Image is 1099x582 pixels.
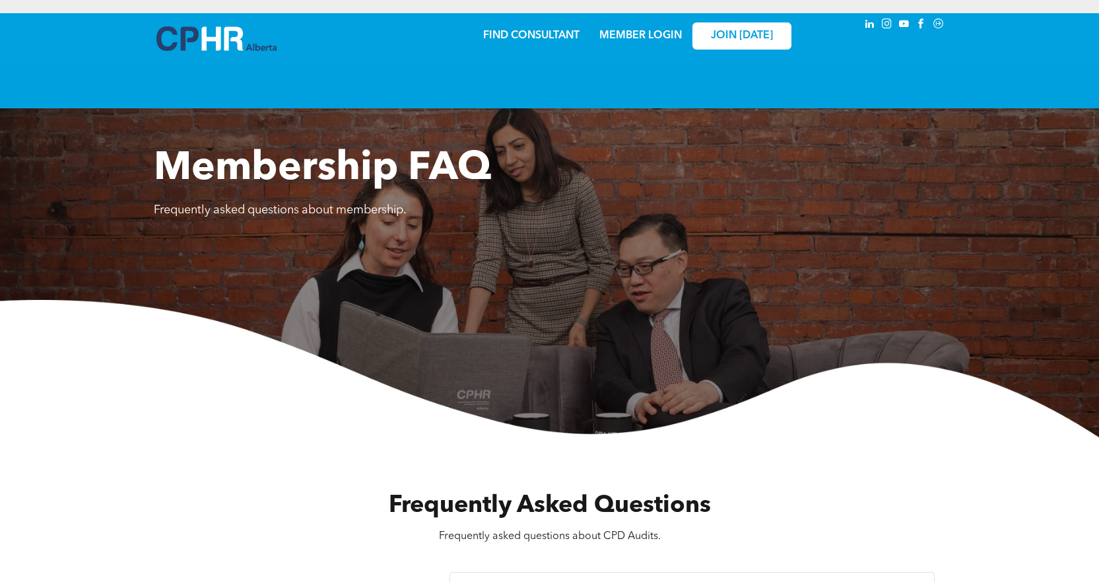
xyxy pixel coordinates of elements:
[389,494,711,518] span: Frequently Asked Questions
[863,17,877,34] a: linkedin
[439,531,661,542] span: Frequently asked questions about CPD Audits.
[897,17,912,34] a: youtube
[692,22,791,50] a: JOIN [DATE]
[483,30,580,41] a: FIND CONSULTANT
[154,149,491,189] span: Membership FAQ
[914,17,929,34] a: facebook
[156,26,277,51] img: A blue and white logo for cp alberta
[880,17,894,34] a: instagram
[711,30,773,42] span: JOIN [DATE]
[931,17,946,34] a: Social network
[599,30,682,41] a: MEMBER LOGIN
[154,204,407,216] span: Frequently asked questions about membership.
